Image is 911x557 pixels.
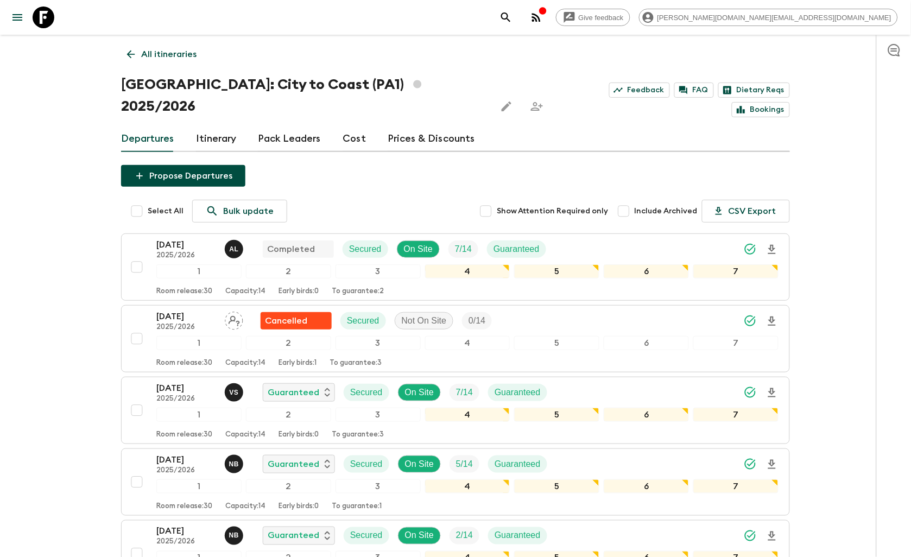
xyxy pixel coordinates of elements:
[121,233,790,301] button: [DATE]2025/2026Abdiel LuisCompletedSecuredOn SiteTrip FillGuaranteed1234567Room release:30Capacit...
[225,431,265,439] p: Capacity: 14
[330,359,382,368] p: To guarantee: 3
[344,455,389,473] div: Secured
[229,460,239,469] p: N B
[456,529,473,542] p: 2 / 14
[702,200,790,223] button: CSV Export
[496,96,517,117] button: Edit this itinerary
[744,529,757,542] svg: Synced Successfully
[225,287,265,296] p: Capacity: 14
[388,126,475,152] a: Prices & Discounts
[343,240,388,258] div: Secured
[469,314,485,327] p: 0 / 14
[450,527,479,545] div: Trip Fill
[495,386,541,399] p: Guaranteed
[279,359,317,368] p: Early birds: 1
[456,458,473,471] p: 5 / 14
[225,527,245,545] button: NB
[121,126,174,152] a: Departures
[121,165,245,187] button: Propose Departures
[693,264,779,278] div: 7
[766,530,779,543] svg: Download Onboarding
[651,14,897,22] span: [PERSON_NAME][DOMAIN_NAME][EMAIL_ADDRESS][DOMAIN_NAME]
[156,395,216,403] p: 2025/2026
[121,43,203,65] a: All itineraries
[196,126,236,152] a: Itinerary
[7,7,28,28] button: menu
[192,200,287,223] a: Bulk update
[225,243,245,252] span: Abdiel Luis
[343,126,366,152] a: Cost
[225,530,245,539] span: Nafise Blake
[141,48,197,61] p: All itineraries
[258,126,321,152] a: Pack Leaders
[639,9,898,26] div: [PERSON_NAME][DOMAIN_NAME][EMAIL_ADDRESS][DOMAIN_NAME]
[279,287,319,296] p: Early birds: 0
[456,386,473,399] p: 7 / 14
[268,529,319,542] p: Guaranteed
[674,83,714,98] a: FAQ
[246,479,331,493] div: 2
[156,359,212,368] p: Room release: 30
[344,527,389,545] div: Secured
[156,502,212,511] p: Room release: 30
[514,336,599,350] div: 5
[462,312,492,330] div: Trip Fill
[246,336,331,350] div: 2
[395,312,454,330] div: Not On Site
[693,408,779,422] div: 7
[121,448,790,516] button: [DATE]2025/2026Nafise BlakeGuaranteedSecuredOn SiteTrip FillGuaranteed1234567Room release:30Capac...
[268,386,319,399] p: Guaranteed
[766,387,779,400] svg: Download Onboarding
[450,455,479,473] div: Trip Fill
[225,383,245,402] button: vS
[148,206,184,217] span: Select All
[718,83,790,98] a: Dietary Reqs
[744,314,757,327] svg: Synced Successfully
[121,74,487,117] h1: [GEOGRAPHIC_DATA]: City to Coast (PA1) 2025/2026
[279,431,319,439] p: Early birds: 0
[156,453,216,466] p: [DATE]
[405,458,434,471] p: On Site
[495,458,541,471] p: Guaranteed
[332,502,382,511] p: To guarantee: 1
[156,525,216,538] p: [DATE]
[229,531,239,540] p: N B
[514,264,599,278] div: 5
[156,323,216,332] p: 2025/2026
[350,386,383,399] p: Secured
[156,479,242,493] div: 1
[448,240,478,258] div: Trip Fill
[156,251,216,260] p: 2025/2026
[635,206,698,217] span: Include Archived
[425,408,510,422] div: 4
[225,315,243,324] span: Assign pack leader
[398,527,441,545] div: On Site
[156,382,216,395] p: [DATE]
[604,336,689,350] div: 6
[398,384,441,401] div: On Site
[766,458,779,471] svg: Download Onboarding
[405,529,434,542] p: On Site
[225,455,245,473] button: NB
[609,83,670,98] a: Feedback
[397,240,440,258] div: On Site
[693,479,779,493] div: 7
[425,264,510,278] div: 4
[229,388,238,397] p: v S
[350,458,383,471] p: Secured
[347,314,379,327] p: Secured
[246,408,331,422] div: 2
[350,529,383,542] p: Secured
[693,336,779,350] div: 7
[455,243,472,256] p: 7 / 14
[349,243,382,256] p: Secured
[495,529,541,542] p: Guaranteed
[495,7,517,28] button: search adventures
[265,314,307,327] p: Cancelled
[223,205,274,218] p: Bulk update
[450,384,479,401] div: Trip Fill
[744,386,757,399] svg: Synced Successfully
[732,102,790,117] a: Bookings
[332,287,384,296] p: To guarantee: 2
[267,243,315,256] p: Completed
